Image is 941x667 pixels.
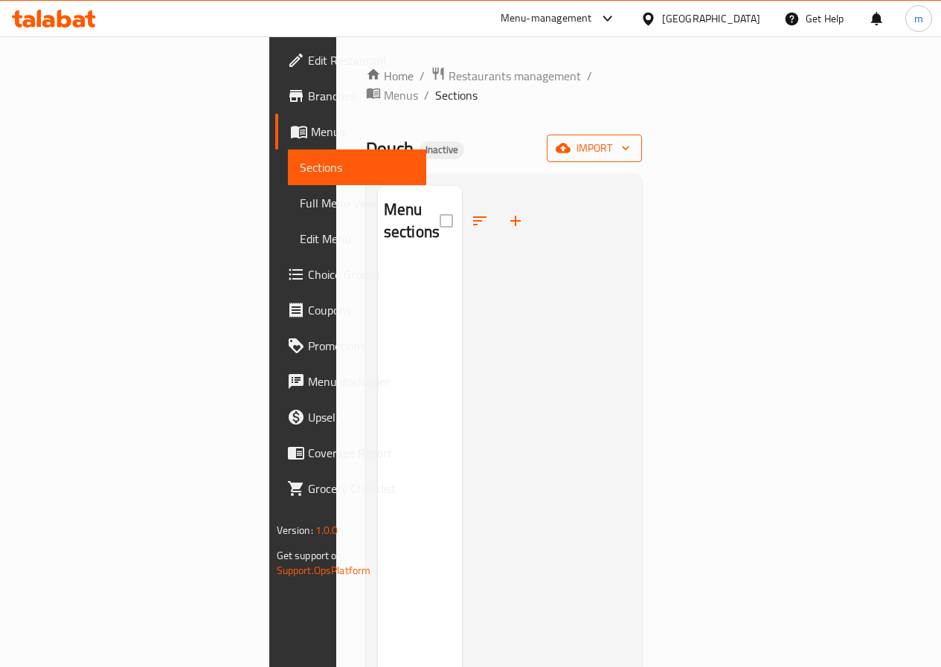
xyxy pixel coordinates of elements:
[308,87,414,105] span: Branches
[378,257,462,268] nav: Menu sections
[498,203,533,239] button: Add section
[308,373,414,390] span: Menu disclaimer
[275,257,426,292] a: Choice Groups
[275,399,426,435] a: Upsell
[275,471,426,506] a: Grocery Checklist
[277,521,313,540] span: Version:
[424,86,429,104] li: /
[308,337,414,355] span: Promotions
[431,66,581,86] a: Restaurants management
[275,78,426,114] a: Branches
[501,10,592,28] div: Menu-management
[300,158,414,176] span: Sections
[288,149,426,185] a: Sections
[300,194,414,212] span: Full Menu View
[420,141,464,159] div: Inactive
[435,86,478,104] span: Sections
[366,66,643,105] nav: breadcrumb
[275,114,426,149] a: Menus
[662,10,760,27] div: [GEOGRAPHIC_DATA]
[587,67,592,85] li: /
[308,408,414,426] span: Upsell
[308,444,414,462] span: Coverage Report
[308,480,414,497] span: Grocery Checklist
[420,144,464,156] span: Inactive
[914,10,923,27] span: m
[275,328,426,364] a: Promotions
[311,123,414,141] span: Menus
[547,135,642,162] button: import
[559,139,630,158] span: import
[275,364,426,399] a: Menu disclaimer
[308,301,414,319] span: Coupons
[300,230,414,248] span: Edit Menu
[275,435,426,471] a: Coverage Report
[275,292,426,328] a: Coupons
[277,546,345,565] span: Get support on:
[308,51,414,69] span: Edit Restaurant
[315,521,338,540] span: 1.0.0
[449,67,581,85] span: Restaurants management
[288,185,426,221] a: Full Menu View
[277,561,371,580] a: Support.OpsPlatform
[288,221,426,257] a: Edit Menu
[308,265,414,283] span: Choice Groups
[275,42,426,78] a: Edit Restaurant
